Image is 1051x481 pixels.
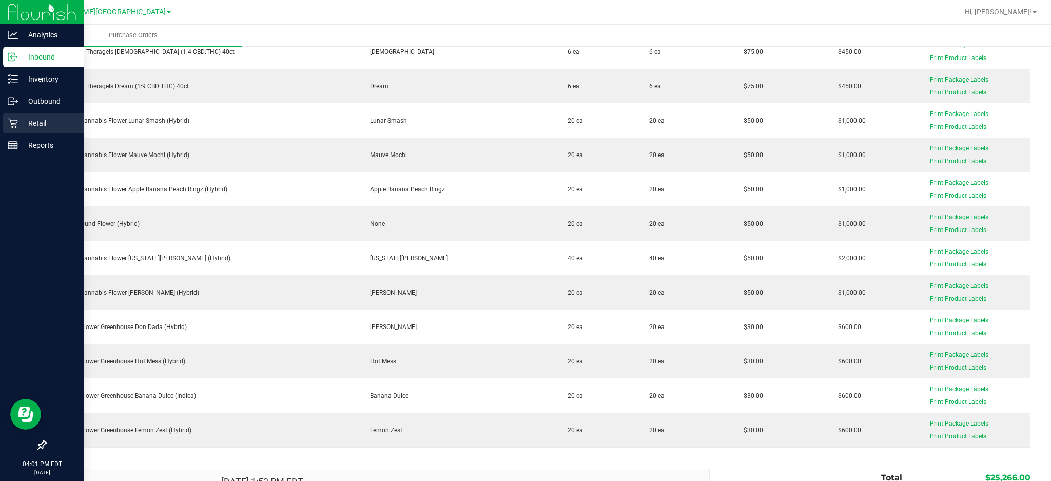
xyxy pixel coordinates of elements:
inline-svg: Inbound [8,52,18,62]
span: Lemon Zest [365,427,402,434]
span: 40 ea [649,254,665,263]
span: $2,000.00 [833,255,866,262]
span: 6 ea [649,47,661,56]
span: $30.00 [738,392,763,399]
span: 20 ea [562,358,583,365]
span: Print Product Labels [930,261,986,268]
inline-svg: Inventory [8,74,18,84]
span: [DEMOGRAPHIC_DATA] [365,48,434,55]
div: FT 3.5g Cannabis Flower Mauve Mochi (Hybrid) [52,150,353,160]
span: Print Package Labels [930,145,988,152]
div: SW 10mg Theragels [DEMOGRAPHIC_DATA] (1:4 CBD:THC) 40ct [52,47,353,56]
span: Print Package Labels [930,214,988,221]
span: Print Package Labels [930,317,988,324]
inline-svg: Outbound [8,96,18,106]
p: Reports [18,139,80,151]
span: Print Package Labels [930,420,988,427]
span: 20 ea [649,219,665,228]
span: 6 ea [562,48,579,55]
p: [DATE] [5,469,80,476]
span: 20 ea [649,357,665,366]
span: 20 ea [562,220,583,227]
span: None [365,220,385,227]
span: Print Package Labels [930,386,988,393]
div: FT 3.5g Cannabis Flower Lunar Smash (Hybrid) [52,116,353,125]
span: Hi, [PERSON_NAME]! [965,8,1031,16]
span: 40 ea [562,255,583,262]
div: FD 3.5g Flower Greenhouse Banana Dulce (Indica) [52,391,353,400]
span: Print Product Labels [930,433,986,440]
span: Print Product Labels [930,123,986,130]
div: FT 7g Ground Flower (Hybrid) [52,219,353,228]
span: 20 ea [649,185,665,194]
span: [PERSON_NAME] [365,323,417,331]
div: FD 3.5g Flower Greenhouse Hot Mess (Hybrid) [52,357,353,366]
span: $1,000.00 [833,220,866,227]
span: Dream [365,83,388,90]
span: $600.00 [833,358,861,365]
span: $50.00 [738,220,763,227]
inline-svg: Analytics [8,30,18,40]
p: Retail [18,117,80,129]
span: 20 ea [562,117,583,124]
span: Print Product Labels [930,89,986,96]
span: Print Product Labels [930,226,986,234]
span: 20 ea [649,116,665,125]
span: 20 ea [649,288,665,297]
span: $1,000.00 [833,186,866,193]
span: Print Product Labels [930,398,986,406]
span: [US_STATE][PERSON_NAME] [365,255,448,262]
span: [PERSON_NAME] [365,289,417,296]
span: 20 ea [649,391,665,400]
span: Purchase Orders [95,31,171,40]
div: FD 3.5g Flower Greenhouse Lemon Zest (Hybrid) [52,426,353,435]
p: 04:01 PM EDT [5,459,80,469]
iframe: Resource center [10,399,41,430]
span: Print Package Labels [930,248,988,255]
span: Apple Banana Peach Ringz [365,186,445,193]
a: Purchase Orders [25,25,242,46]
span: $75.00 [738,83,763,90]
span: Print Package Labels [930,282,988,290]
p: Analytics [18,29,80,41]
span: $600.00 [833,323,861,331]
span: Mauve Mochi [365,151,407,159]
inline-svg: Reports [8,140,18,150]
p: Outbound [18,95,80,107]
span: 20 ea [562,289,583,296]
span: $450.00 [833,83,861,90]
span: $50.00 [738,255,763,262]
span: $450.00 [833,48,861,55]
div: FT 3.5g Cannabis Flower [PERSON_NAME] (Hybrid) [52,288,353,297]
span: Print Product Labels [930,192,986,199]
span: 20 ea [562,186,583,193]
span: $50.00 [738,151,763,159]
span: $1,000.00 [833,151,866,159]
span: $50.00 [738,117,763,124]
span: Print Package Labels [930,110,988,118]
span: $50.00 [738,186,763,193]
span: [PERSON_NAME][GEOGRAPHIC_DATA] [39,8,166,16]
span: Print Package Labels [930,351,988,358]
span: $30.00 [738,358,763,365]
div: FD 3.5g Flower Greenhouse Don Dada (Hybrid) [52,322,353,332]
div: SW 10mg Theragels Dream (1:9 CBD:THC) 40ct [52,82,353,91]
span: 20 ea [562,323,583,331]
span: Lunar Smash [365,117,407,124]
span: 20 ea [649,426,665,435]
span: $30.00 [738,323,763,331]
span: 6 ea [562,83,579,90]
span: Print Product Labels [930,330,986,337]
span: 6 ea [649,82,661,91]
span: Print Product Labels [930,54,986,62]
p: Inbound [18,51,80,63]
span: 20 ea [562,392,583,399]
span: $75.00 [738,48,763,55]
span: Print Product Labels [930,158,986,165]
span: 20 ea [649,150,665,160]
span: Print Package Labels [930,76,988,83]
span: 20 ea [562,427,583,434]
div: FT 3.5g Cannabis Flower Apple Banana Peach Ringz (Hybrid) [52,185,353,194]
span: Banana Dulce [365,392,408,399]
span: $600.00 [833,427,861,434]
